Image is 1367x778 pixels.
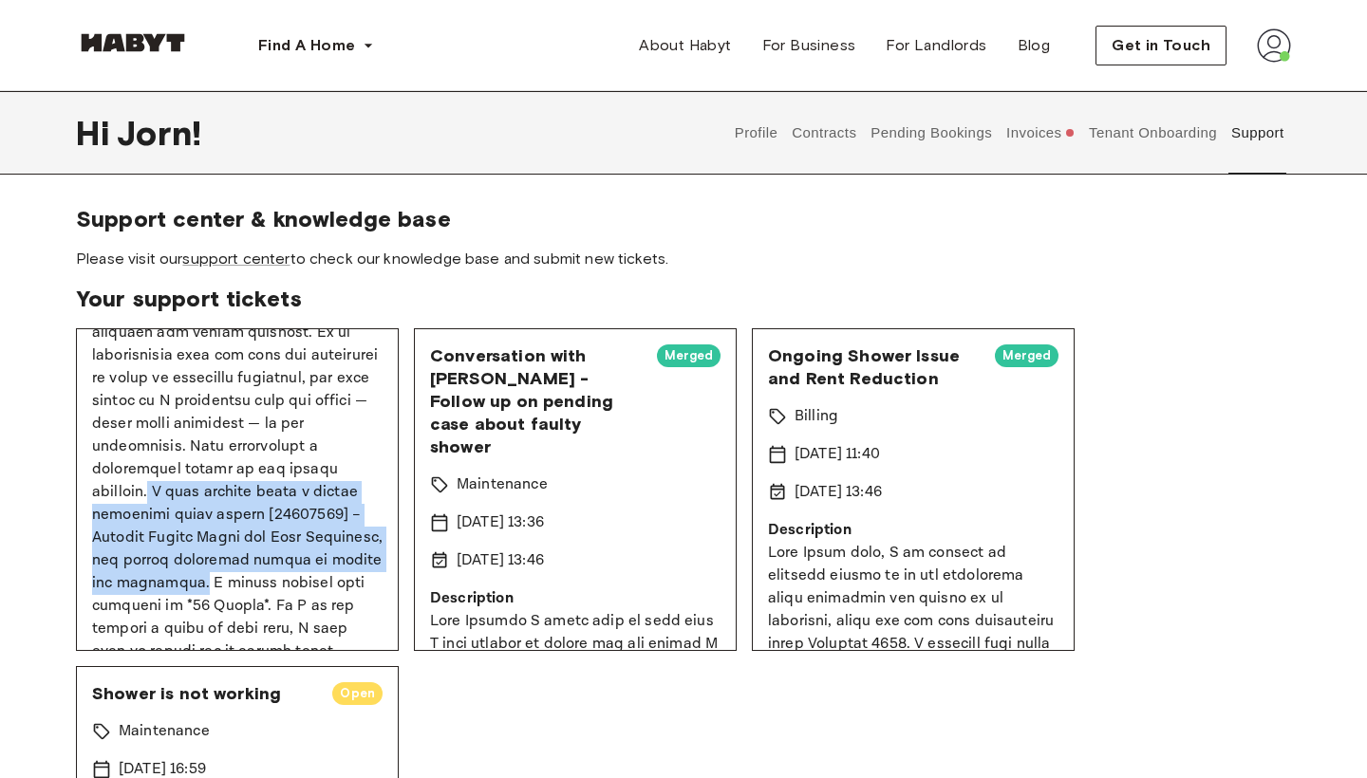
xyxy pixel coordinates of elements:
[332,684,383,703] span: Open
[869,91,995,175] button: Pending Bookings
[795,405,838,428] p: Billing
[795,481,882,504] p: [DATE] 13:46
[886,34,986,57] span: For Landlords
[727,91,1291,175] div: user profile tabs
[624,27,746,65] a: About Habyt
[795,443,880,466] p: [DATE] 11:40
[457,473,548,496] p: Maintenance
[1002,27,1066,65] a: Blog
[657,346,721,365] span: Merged
[1095,26,1227,65] button: Get in Touch
[92,682,317,705] span: Shower is not working
[768,519,1058,542] p: Description
[258,34,355,57] span: Find A Home
[1087,91,1220,175] button: Tenant Onboarding
[76,205,1291,233] span: Support center & knowledge base
[639,34,731,57] span: About Habyt
[119,720,210,743] p: Maintenance
[871,27,1002,65] a: For Landlords
[457,511,544,534] p: [DATE] 13:36
[768,344,980,390] span: Ongoing Shower Issue and Rent Reduction
[76,285,1291,313] span: Your support tickets
[762,34,856,57] span: For Business
[76,113,117,153] span: Hi
[182,250,290,268] a: support center
[995,346,1058,365] span: Merged
[1112,34,1210,57] span: Get in Touch
[1228,91,1286,175] button: Support
[1018,34,1051,57] span: Blog
[457,549,544,572] p: [DATE] 13:46
[117,113,201,153] span: Jorn !
[430,587,721,610] p: Description
[732,91,780,175] button: Profile
[1257,28,1291,63] img: avatar
[76,33,190,52] img: Habyt
[790,91,859,175] button: Contracts
[747,27,871,65] a: For Business
[1004,91,1077,175] button: Invoices
[430,344,642,458] span: Conversation with [PERSON_NAME] - Follow up on pending case about faulty shower
[76,249,1291,269] span: Please visit our to check our knowledge base and submit new tickets.
[243,27,389,65] button: Find A Home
